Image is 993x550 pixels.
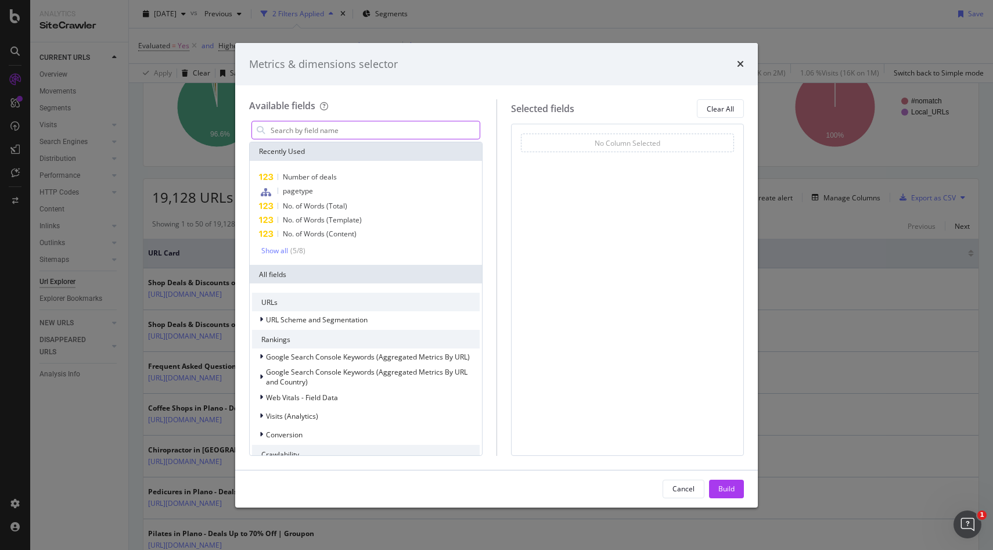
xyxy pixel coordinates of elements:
button: Build [709,480,744,498]
iframe: Intercom live chat [954,511,981,538]
div: times [737,57,744,72]
button: Cancel [663,480,704,498]
input: Search by field name [269,121,480,139]
div: Rankings [252,330,480,348]
span: Google Search Console Keywords (Aggregated Metrics By URL and Country) [266,367,467,387]
div: No Column Selected [595,138,660,148]
span: URL Scheme and Segmentation [266,315,368,325]
span: No. of Words (Content) [283,229,357,239]
button: Clear All [697,99,744,118]
span: Number of deals [283,172,337,182]
div: Recently Used [250,142,482,161]
span: No. of Words (Template) [283,215,362,225]
div: Metrics & dimensions selector [249,57,398,72]
span: 1 [977,511,987,520]
div: All fields [250,265,482,283]
div: Crawlability [252,445,480,463]
div: URLs [252,293,480,311]
div: Show all [261,247,288,255]
span: pagetype [283,186,313,196]
span: Web Vitals - Field Data [266,393,338,402]
span: Google Search Console Keywords (Aggregated Metrics By URL) [266,352,470,362]
div: Selected fields [511,102,574,116]
span: Conversion [266,430,303,440]
div: modal [235,43,758,508]
span: No. of Words (Total) [283,201,347,211]
div: Available fields [249,99,315,112]
span: Visits (Analytics) [266,411,318,421]
div: Build [718,484,735,494]
div: ( 5 / 8 ) [288,246,305,256]
div: Cancel [672,484,695,494]
div: Clear All [707,104,734,114]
